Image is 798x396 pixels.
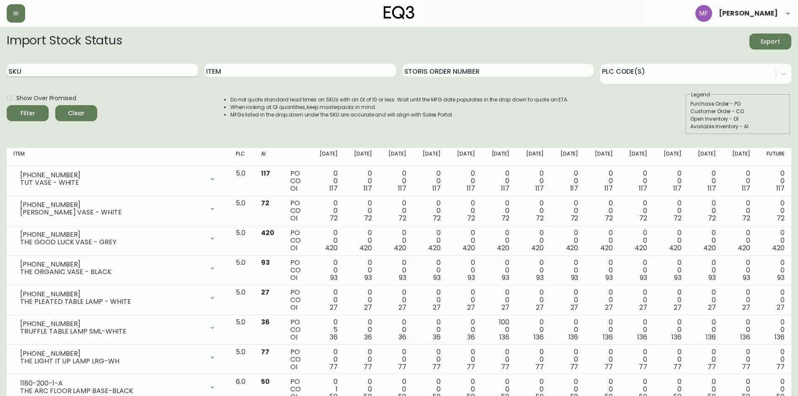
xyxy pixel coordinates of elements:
[420,289,441,311] div: 0 0
[351,170,372,192] div: 0 0
[673,184,682,193] span: 117
[566,243,578,253] span: 420
[729,318,750,341] div: 0 0
[261,287,269,297] span: 27
[764,170,785,192] div: 0 0
[671,332,682,342] span: 136
[742,184,750,193] span: 117
[603,332,613,342] span: 136
[20,357,204,365] div: THE LIGHT IT UP LAMP LRG-WH
[20,328,204,335] div: TRUFFLE TABLE LAMP SML-WHITE
[557,289,578,311] div: 0 0
[229,256,254,285] td: 5.0
[536,213,544,223] span: 72
[447,148,482,166] th: [DATE]
[488,289,509,311] div: 0 0
[420,318,441,341] div: 0 0
[639,303,647,312] span: 27
[695,289,716,311] div: 0 0
[531,243,544,253] span: 420
[398,362,406,372] span: 77
[261,228,274,238] span: 420
[605,273,613,282] span: 93
[516,148,550,166] th: [DATE]
[20,320,204,328] div: [PHONE_NUMBER]
[20,231,204,238] div: [PHONE_NUMBER]
[661,318,682,341] div: 0 0
[669,243,682,253] span: 420
[229,166,254,196] td: 5.0
[290,170,303,192] div: PO CO
[777,213,785,223] span: 72
[729,170,750,192] div: 0 0
[626,348,647,371] div: 0 0
[690,108,786,115] div: Customer Order - CO
[729,348,750,371] div: 0 0
[639,213,647,223] span: 72
[13,318,222,337] div: [PHONE_NUMBER]TRUFFLE TABLE LAMP SML-WHITE
[290,332,297,342] span: OI
[756,36,785,47] span: Export
[695,199,716,222] div: 0 0
[488,199,509,222] div: 0 0
[536,273,544,282] span: 93
[604,362,613,372] span: 77
[501,303,509,312] span: 27
[764,229,785,252] div: 0 0
[690,91,711,98] legend: Legend
[703,243,716,253] span: 420
[742,213,750,223] span: 72
[695,5,712,22] img: 5fd4d8da6c6af95d0810e1fe9eb9239f
[330,273,338,282] span: 93
[535,184,544,193] span: 117
[364,184,372,193] span: 117
[20,380,204,387] div: 1180-200-1-A
[310,148,344,166] th: [DATE]
[20,268,204,276] div: THE ORGANIC VASE - BLACK
[639,362,647,372] span: 77
[637,332,647,342] span: 136
[639,184,647,193] span: 117
[359,243,372,253] span: 420
[317,229,338,252] div: 0 0
[351,229,372,252] div: 0 0
[626,170,647,192] div: 0 0
[398,303,406,312] span: 27
[7,148,229,166] th: Item
[398,184,406,193] span: 117
[229,226,254,256] td: 5.0
[661,289,682,311] div: 0 0
[13,229,222,248] div: [PHONE_NUMBER]THE GOOD LUCK VASE - GREY
[585,148,619,166] th: [DATE]
[462,243,475,253] span: 420
[591,318,612,341] div: 0 0
[534,332,544,342] span: 136
[571,213,578,223] span: 72
[261,317,270,327] span: 36
[385,318,406,341] div: 0 0
[20,261,204,268] div: [PHONE_NUMBER]
[674,213,682,223] span: 72
[708,184,716,193] span: 117
[764,289,785,311] div: 0 0
[229,285,254,315] td: 5.0
[654,148,688,166] th: [DATE]
[499,332,509,342] span: 136
[13,348,222,367] div: [PHONE_NUMBER]THE LIGHT IT UP LAMP LRG-WH
[325,243,338,253] span: 420
[62,108,90,119] span: Clear
[776,184,785,193] span: 117
[523,170,544,192] div: 0 0
[695,348,716,371] div: 0 0
[743,273,750,282] span: 93
[571,303,578,312] span: 27
[454,289,475,311] div: 0 0
[690,115,786,123] div: Open Inventory - OI
[591,289,612,311] div: 0 0
[351,318,372,341] div: 0 0
[591,348,612,371] div: 0 0
[454,170,475,192] div: 0 0
[398,332,406,342] span: 36
[420,229,441,252] div: 0 0
[420,170,441,192] div: 0 0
